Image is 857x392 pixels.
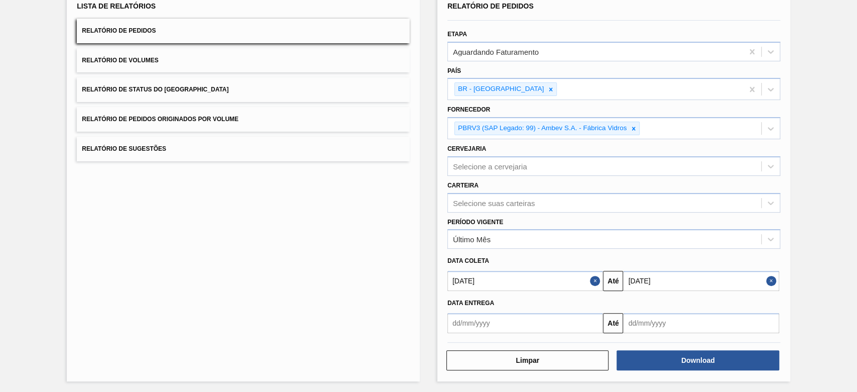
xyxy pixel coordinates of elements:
span: Relatório de Pedidos [447,2,534,10]
button: Relatório de Status do [GEOGRAPHIC_DATA] [77,77,410,102]
div: Selecione a cervejaria [453,162,527,170]
input: dd/mm/yyyy [447,271,603,291]
button: Close [766,271,779,291]
label: Cervejaria [447,145,486,152]
div: Aguardando Faturamento [453,47,539,56]
button: Limpar [446,350,608,370]
span: Data coleta [447,257,489,264]
div: Último Mês [453,235,491,244]
button: Relatório de Pedidos Originados por Volume [77,107,410,132]
div: Selecione suas carteiras [453,199,535,207]
span: Data entrega [447,300,494,307]
button: Relatório de Volumes [77,48,410,73]
button: Até [603,271,623,291]
label: Carteira [447,182,478,189]
label: Etapa [447,31,467,38]
button: Close [590,271,603,291]
button: Até [603,313,623,333]
span: Relatório de Volumes [82,57,158,64]
div: BR - [GEOGRAPHIC_DATA] [455,83,545,95]
span: Relatório de Pedidos [82,27,156,34]
span: Relatório de Status do [GEOGRAPHIC_DATA] [82,86,228,93]
label: Período Vigente [447,219,503,226]
span: Lista de Relatórios [77,2,156,10]
div: PBRV3 (SAP Legado: 99) - Ambev S.A. - Fábrica Vidros [455,122,628,135]
input: dd/mm/yyyy [623,271,779,291]
label: País [447,67,461,74]
span: Relatório de Sugestões [82,145,166,152]
button: Download [617,350,779,370]
span: Relatório de Pedidos Originados por Volume [82,116,238,123]
label: Fornecedor [447,106,490,113]
input: dd/mm/yyyy [447,313,603,333]
button: Relatório de Pedidos [77,19,410,43]
button: Relatório de Sugestões [77,137,410,161]
input: dd/mm/yyyy [623,313,779,333]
